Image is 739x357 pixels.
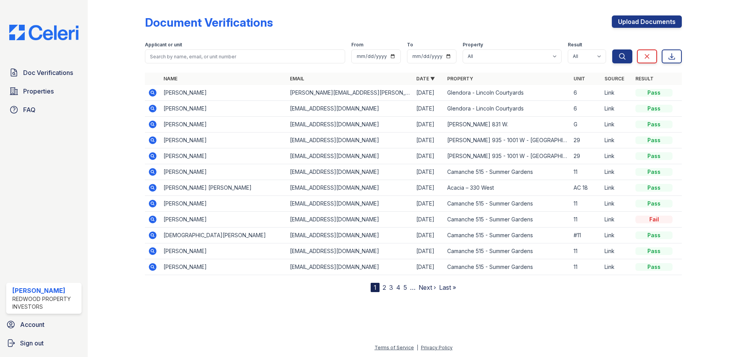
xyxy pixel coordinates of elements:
[447,76,473,82] a: Property
[287,180,413,196] td: [EMAIL_ADDRESS][DOMAIN_NAME]
[6,83,82,99] a: Properties
[570,164,601,180] td: 11
[287,196,413,212] td: [EMAIL_ADDRESS][DOMAIN_NAME]
[160,148,287,164] td: [PERSON_NAME]
[635,105,673,112] div: Pass
[287,164,413,180] td: [EMAIL_ADDRESS][DOMAIN_NAME]
[601,117,632,133] td: Link
[160,117,287,133] td: [PERSON_NAME]
[23,87,54,96] span: Properties
[160,243,287,259] td: [PERSON_NAME]
[396,284,400,291] a: 4
[635,152,673,160] div: Pass
[160,196,287,212] td: [PERSON_NAME]
[635,263,673,271] div: Pass
[20,320,44,329] span: Account
[417,345,418,350] div: |
[160,228,287,243] td: [DEMOGRAPHIC_DATA][PERSON_NAME]
[160,101,287,117] td: [PERSON_NAME]
[145,15,273,29] div: Document Verifications
[413,180,444,196] td: [DATE]
[371,283,380,292] div: 1
[601,243,632,259] td: Link
[375,345,414,350] a: Terms of Service
[444,180,570,196] td: Acacia – 330 West
[419,284,436,291] a: Next ›
[23,68,73,77] span: Doc Verifications
[635,200,673,207] div: Pass
[635,168,673,176] div: Pass
[413,228,444,243] td: [DATE]
[570,259,601,275] td: 11
[601,85,632,101] td: Link
[12,286,78,295] div: [PERSON_NAME]
[6,102,82,117] a: FAQ
[601,196,632,212] td: Link
[416,76,435,82] a: Date ▼
[3,317,85,332] a: Account
[287,243,413,259] td: [EMAIL_ADDRESS][DOMAIN_NAME]
[568,42,582,48] label: Result
[439,284,456,291] a: Last »
[444,164,570,180] td: Camanche 515 - Summer Gardens
[444,133,570,148] td: [PERSON_NAME] 935 - 1001 W - [GEOGRAPHIC_DATA] Apartments
[389,284,393,291] a: 3
[160,212,287,228] td: [PERSON_NAME]
[601,228,632,243] td: Link
[287,117,413,133] td: [EMAIL_ADDRESS][DOMAIN_NAME]
[570,243,601,259] td: 11
[407,42,413,48] label: To
[601,148,632,164] td: Link
[421,345,453,350] a: Privacy Policy
[287,148,413,164] td: [EMAIL_ADDRESS][DOMAIN_NAME]
[444,101,570,117] td: Glendora - Lincoln Courtyards
[287,133,413,148] td: [EMAIL_ADDRESS][DOMAIN_NAME]
[410,283,415,292] span: …
[635,89,673,97] div: Pass
[160,133,287,148] td: [PERSON_NAME]
[463,42,483,48] label: Property
[635,216,673,223] div: Fail
[163,76,177,82] a: Name
[413,133,444,148] td: [DATE]
[635,184,673,192] div: Pass
[601,101,632,117] td: Link
[287,101,413,117] td: [EMAIL_ADDRESS][DOMAIN_NAME]
[570,148,601,164] td: 29
[612,15,682,28] a: Upload Documents
[635,247,673,255] div: Pass
[413,85,444,101] td: [DATE]
[413,148,444,164] td: [DATE]
[635,76,654,82] a: Result
[635,121,673,128] div: Pass
[444,228,570,243] td: Camanche 515 - Summer Gardens
[3,25,85,40] img: CE_Logo_Blue-a8612792a0a2168367f1c8372b55b34899dd931a85d93a1a3d3e32e68fde9ad4.png
[290,76,304,82] a: Email
[287,228,413,243] td: [EMAIL_ADDRESS][DOMAIN_NAME]
[160,180,287,196] td: [PERSON_NAME] [PERSON_NAME]
[145,49,345,63] input: Search by name, email, or unit number
[570,117,601,133] td: G
[20,338,44,348] span: Sign out
[287,85,413,101] td: [PERSON_NAME][EMAIL_ADDRESS][PERSON_NAME][DOMAIN_NAME]
[601,212,632,228] td: Link
[601,180,632,196] td: Link
[570,133,601,148] td: 29
[383,284,386,291] a: 2
[3,335,85,351] a: Sign out
[601,164,632,180] td: Link
[444,196,570,212] td: Camanche 515 - Summer Gardens
[444,85,570,101] td: Glendora - Lincoln Courtyards
[601,133,632,148] td: Link
[413,212,444,228] td: [DATE]
[160,164,287,180] td: [PERSON_NAME]
[160,85,287,101] td: [PERSON_NAME]
[444,148,570,164] td: [PERSON_NAME] 935 - 1001 W - [GEOGRAPHIC_DATA] Apartments
[570,101,601,117] td: 6
[145,42,182,48] label: Applicant or unit
[413,117,444,133] td: [DATE]
[570,212,601,228] td: 11
[287,259,413,275] td: [EMAIL_ADDRESS][DOMAIN_NAME]
[6,65,82,80] a: Doc Verifications
[635,231,673,239] div: Pass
